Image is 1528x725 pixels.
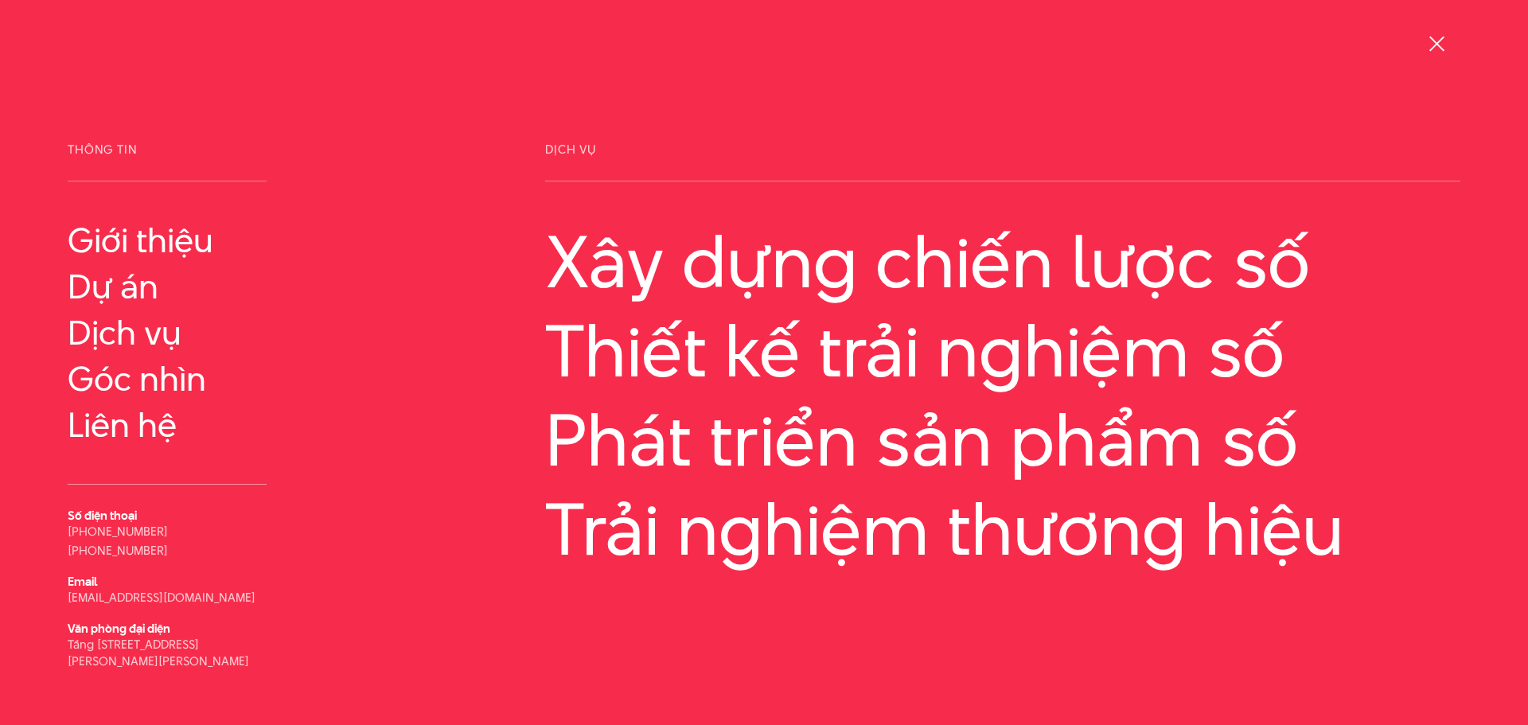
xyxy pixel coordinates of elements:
a: [PHONE_NUMBER] [68,542,168,559]
a: Xây dựng chiến lược số [545,221,1460,302]
a: [EMAIL_ADDRESS][DOMAIN_NAME] [68,589,255,606]
span: Thông tin [68,143,267,181]
a: [PHONE_NUMBER] [68,523,168,540]
b: Văn phòng đại diện [68,620,170,637]
b: Số điện thoại [68,507,137,524]
a: Dự án [68,267,267,306]
a: Góc nhìn [68,360,267,398]
a: Trải nghiệm thương hiệu [545,489,1460,570]
p: Tầng [STREET_ADDRESS][PERSON_NAME][PERSON_NAME] [68,636,267,669]
a: Dịch vụ [68,314,267,352]
a: Liên hệ [68,406,267,444]
b: Email [68,573,97,590]
span: Dịch vụ [545,143,1460,181]
a: Thiết kế trải nghiệm số [545,310,1460,392]
a: Phát triển sản phẩm số [545,400,1460,481]
a: Giới thiệu [68,221,267,259]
